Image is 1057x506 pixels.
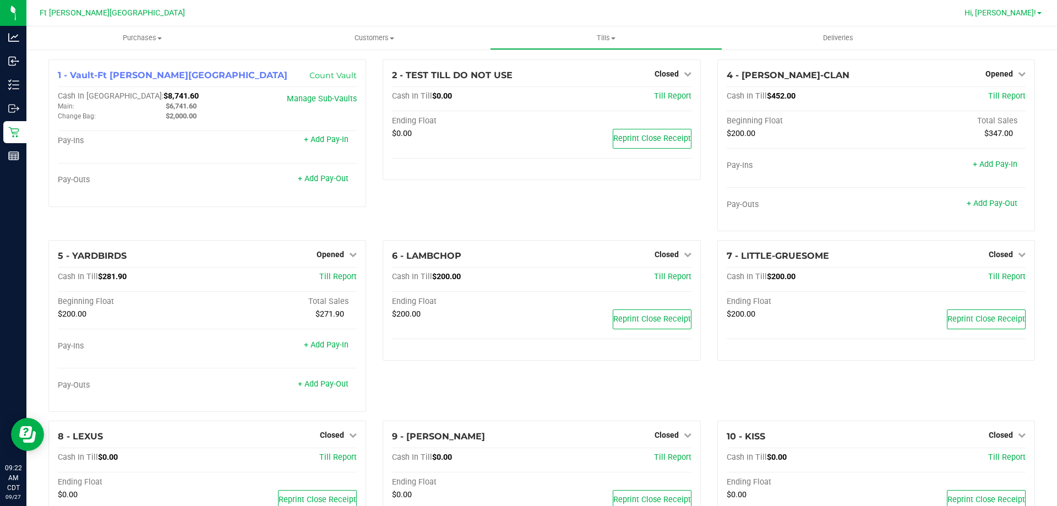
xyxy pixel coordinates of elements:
[947,314,1025,324] span: Reprint Close Receipt
[613,314,691,324] span: Reprint Close Receipt
[432,453,452,462] span: $0.00
[392,453,432,462] span: Cash In Till
[58,102,74,110] span: Main:
[967,199,1017,208] a: + Add Pay-Out
[58,490,78,499] span: $0.00
[309,70,357,80] a: Count Vault
[392,490,412,499] span: $0.00
[432,91,452,101] span: $0.00
[988,272,1026,281] a: Till Report
[8,56,19,67] inline-svg: Inbound
[164,91,199,101] span: $8,741.60
[259,33,489,43] span: Customers
[392,129,412,138] span: $0.00
[5,463,21,493] p: 09:22 AM CDT
[727,272,767,281] span: Cash In Till
[166,102,197,110] span: $6,741.60
[58,251,127,261] span: 5 - YARDBIRDS
[392,297,542,307] div: Ending Float
[613,129,691,149] button: Reprint Close Receipt
[655,250,679,259] span: Closed
[988,91,1026,101] a: Till Report
[613,495,691,504] span: Reprint Close Receipt
[984,129,1013,138] span: $347.00
[727,477,876,487] div: Ending Float
[722,26,954,50] a: Deliveries
[654,91,691,101] span: Till Report
[58,136,208,146] div: Pay-Ins
[655,69,679,78] span: Closed
[392,251,461,261] span: 6 - LAMBCHOP
[432,272,461,281] span: $200.00
[985,69,1013,78] span: Opened
[298,174,348,183] a: + Add Pay-Out
[58,309,86,319] span: $200.00
[727,161,876,171] div: Pay-Ins
[304,340,348,350] a: + Add Pay-In
[947,309,1026,329] button: Reprint Close Receipt
[287,94,357,104] a: Manage Sub-Vaults
[727,129,755,138] span: $200.00
[319,272,357,281] a: Till Report
[727,116,876,126] div: Beginning Float
[613,134,691,143] span: Reprint Close Receipt
[98,453,118,462] span: $0.00
[767,453,787,462] span: $0.00
[58,175,208,185] div: Pay-Outs
[58,380,208,390] div: Pay-Outs
[258,26,490,50] a: Customers
[320,431,344,439] span: Closed
[727,431,765,442] span: 10 - KISS
[58,453,98,462] span: Cash In Till
[727,297,876,307] div: Ending Float
[304,135,348,144] a: + Add Pay-In
[392,477,542,487] div: Ending Float
[989,431,1013,439] span: Closed
[767,91,796,101] span: $452.00
[319,453,357,462] a: Till Report
[654,272,691,281] span: Till Report
[613,309,691,329] button: Reprint Close Receipt
[655,431,679,439] span: Closed
[654,453,691,462] a: Till Report
[947,495,1025,504] span: Reprint Close Receipt
[965,8,1036,17] span: Hi, [PERSON_NAME]!
[298,379,348,389] a: + Add Pay-Out
[26,26,258,50] a: Purchases
[808,33,868,43] span: Deliveries
[876,116,1026,126] div: Total Sales
[8,103,19,114] inline-svg: Outbound
[166,112,197,120] span: $2,000.00
[315,309,344,319] span: $271.90
[727,251,829,261] span: 7 - LITTLE-GRUESOME
[58,431,103,442] span: 8 - LEXUS
[58,341,208,351] div: Pay-Ins
[58,477,208,487] div: Ending Float
[490,26,722,50] a: Tills
[279,495,356,504] span: Reprint Close Receipt
[11,418,44,451] iframe: Resource center
[58,112,96,120] span: Change Bag:
[58,272,98,281] span: Cash In Till
[727,200,876,210] div: Pay-Outs
[8,127,19,138] inline-svg: Retail
[727,309,755,319] span: $200.00
[392,70,513,80] span: 2 - TEST TILL DO NOT USE
[8,79,19,90] inline-svg: Inventory
[727,453,767,462] span: Cash In Till
[58,70,287,80] span: 1 - Vault-Ft [PERSON_NAME][GEOGRAPHIC_DATA]
[988,453,1026,462] a: Till Report
[392,309,421,319] span: $200.00
[26,33,258,43] span: Purchases
[392,116,542,126] div: Ending Float
[392,431,485,442] span: 9 - [PERSON_NAME]
[491,33,721,43] span: Tills
[727,490,747,499] span: $0.00
[767,272,796,281] span: $200.00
